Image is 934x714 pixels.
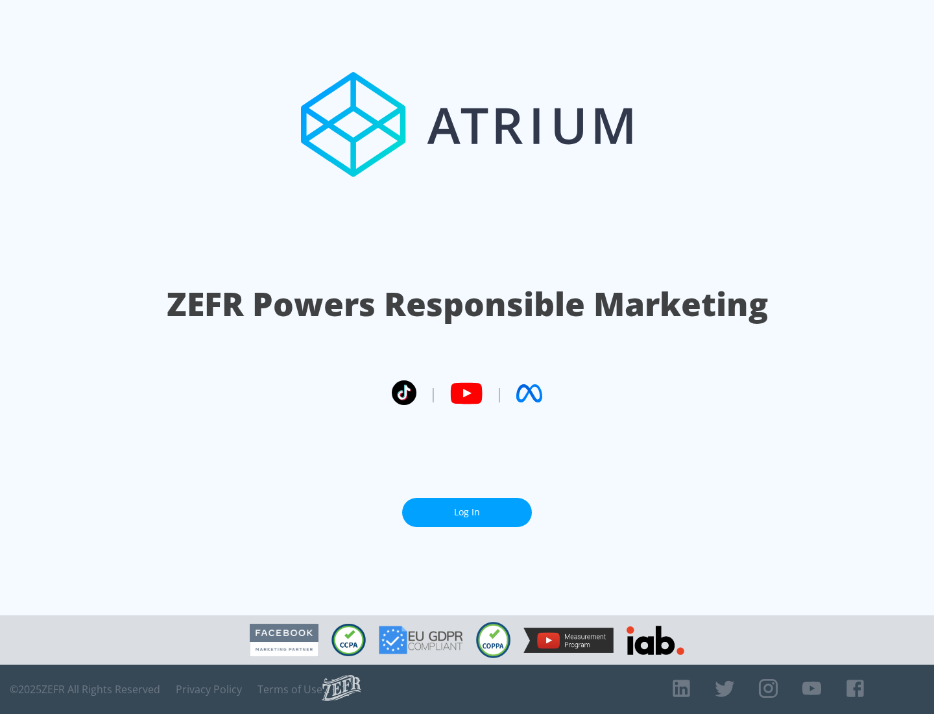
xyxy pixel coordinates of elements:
span: | [429,384,437,403]
span: © 2025 ZEFR All Rights Reserved [10,683,160,696]
img: IAB [627,626,684,655]
h1: ZEFR Powers Responsible Marketing [167,282,768,326]
a: Privacy Policy [176,683,242,696]
img: Facebook Marketing Partner [250,624,318,657]
img: COPPA Compliant [476,622,510,658]
a: Log In [402,498,532,527]
a: Terms of Use [257,683,322,696]
span: | [496,384,503,403]
img: YouTube Measurement Program [523,628,614,653]
img: CCPA Compliant [331,624,366,656]
img: GDPR Compliant [379,626,463,654]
